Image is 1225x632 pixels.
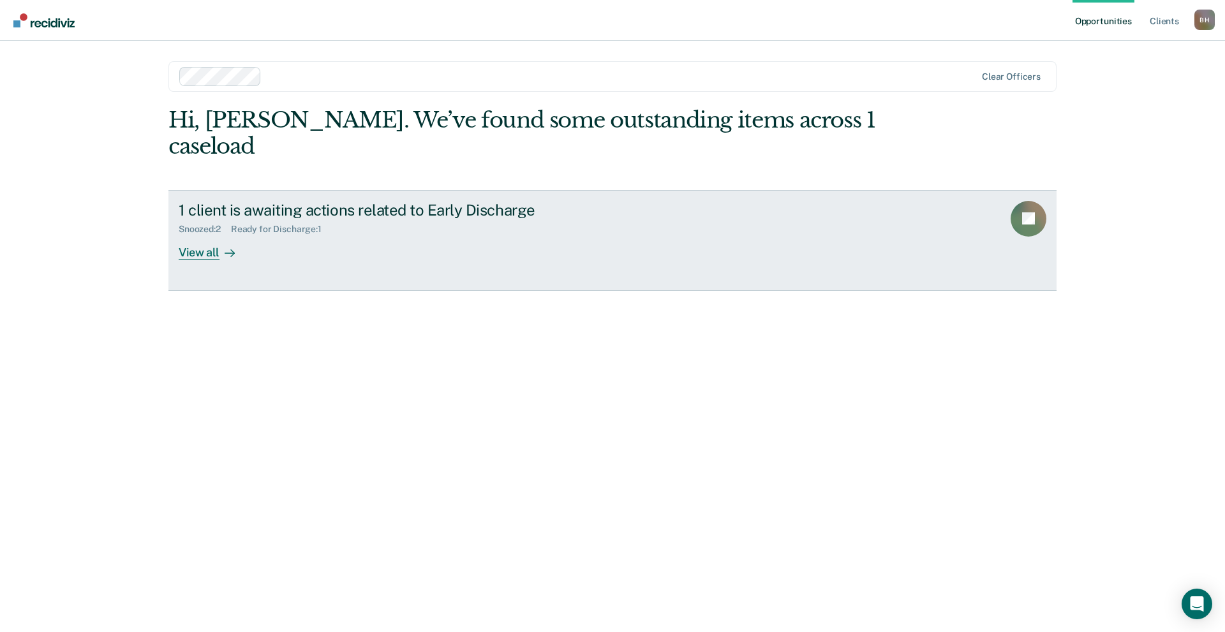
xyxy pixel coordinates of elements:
div: Clear officers [982,71,1041,82]
div: Ready for Discharge : 1 [231,224,332,235]
div: Open Intercom Messenger [1182,589,1212,619]
img: Recidiviz [13,13,75,27]
a: 1 client is awaiting actions related to Early DischargeSnoozed:2Ready for Discharge:1View all [168,190,1057,291]
div: Hi, [PERSON_NAME]. We’ve found some outstanding items across 1 caseload [168,107,879,159]
div: Snoozed : 2 [179,224,231,235]
div: View all [179,235,250,260]
div: 1 client is awaiting actions related to Early Discharge [179,201,627,219]
div: B H [1194,10,1215,30]
button: Profile dropdown button [1194,10,1215,30]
